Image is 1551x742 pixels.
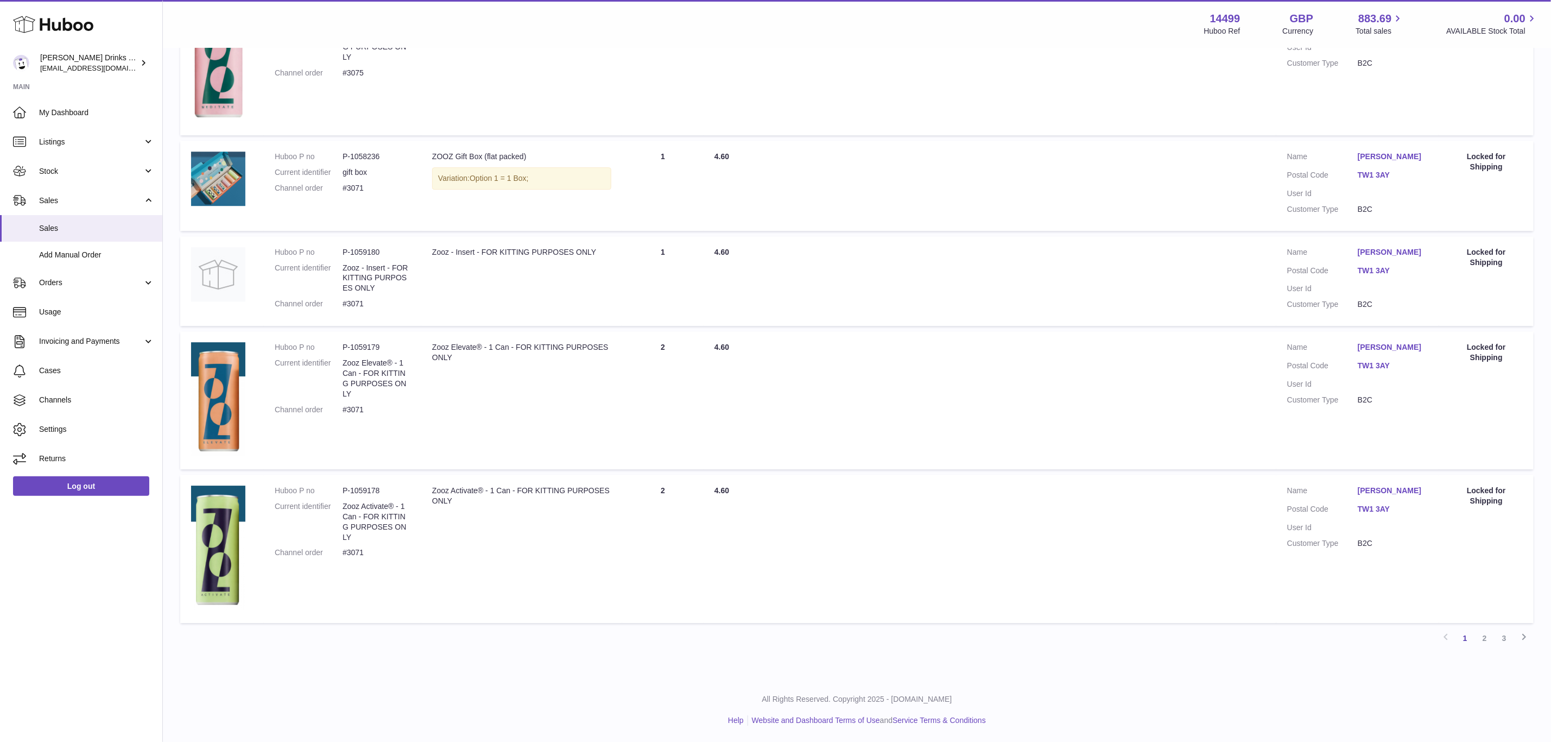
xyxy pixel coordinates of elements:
dt: Name [1287,152,1358,165]
span: Total sales [1356,26,1404,36]
span: Add Manual Order [39,250,154,260]
span: Invoicing and Payments [39,336,143,347]
dd: B2C [1358,204,1428,215]
dt: Channel order [275,68,343,78]
dt: Name [1287,247,1358,260]
td: 2 [622,475,704,623]
dd: P-1059179 [343,342,410,353]
div: Locked for Shipping [1450,342,1523,363]
div: Zooz - Insert - FOR KITTING PURPOSES ONLY [432,247,611,257]
div: ZOOZ Gift Box (flat packed) [432,152,611,162]
dd: Zooz Elevate® - 1 Can - FOR KITTING PURPOSES ONLY [343,358,410,399]
dt: Customer Type [1287,204,1358,215]
a: 3 [1495,628,1514,648]
strong: 14499 [1210,11,1240,26]
dt: Customer Type [1287,299,1358,310]
span: Settings [39,424,154,435]
a: [PERSON_NAME] [1358,152,1428,162]
span: Cases [39,366,154,376]
div: Locked for Shipping [1450,247,1523,268]
a: TW1 3AY [1358,361,1428,371]
div: Zooz Activate® - 1 Can - FOR KITTING PURPOSES ONLY [432,486,611,506]
td: 1 [622,141,704,231]
dd: #3071 [343,299,410,309]
div: [PERSON_NAME] Drinks LTD (t/a Zooz) [40,53,138,73]
dt: Name [1287,342,1358,355]
dd: Zooz Activate® - 1 Can - FOR KITTING PURPOSES ONLY [343,501,410,543]
span: 0.00 [1504,11,1525,26]
dd: Zooz - Insert - FOR KITTING PURPOSES ONLY [343,263,410,294]
a: Service Terms & Conditions [892,716,986,725]
a: TW1 3AY [1358,266,1428,276]
span: Option 1 = 1 Box; [470,174,529,183]
span: My Dashboard [39,108,154,118]
dt: Current identifier [275,501,343,543]
div: Huboo Ref [1204,26,1240,36]
span: 4.60 [714,152,729,161]
dd: B2C [1358,395,1428,405]
a: Log out [13,476,149,496]
span: 883.69 [1358,11,1391,26]
span: Orders [39,278,143,288]
div: Zooz Elevate® - 1 Can - FOR KITTING PURPOSES ONLY [432,342,611,363]
dt: Huboo P no [275,247,343,257]
dd: #3071 [343,183,410,193]
span: 4.60 [714,486,729,495]
img: 144991758268743.png [191,5,245,122]
span: Sales [39,223,154,234]
dt: Channel order [275,405,343,415]
dd: #3075 [343,68,410,78]
a: TW1 3AY [1358,170,1428,180]
td: 2 [622,331,704,469]
img: 144991758268712.png [191,486,245,610]
dt: User Id [1287,188,1358,199]
dd: #3071 [343,548,410,558]
span: AVAILABLE Stock Total [1446,26,1538,36]
dt: Name [1287,486,1358,499]
a: Help [728,716,744,725]
dd: B2C [1358,58,1428,68]
a: 0.00 AVAILABLE Stock Total [1446,11,1538,36]
td: 1 [622,236,704,326]
dt: User Id [1287,379,1358,389]
span: Sales [39,196,143,206]
dt: Postal Code [1287,170,1358,183]
dt: User Id [1287,523,1358,533]
dt: Customer Type [1287,395,1358,405]
a: [PERSON_NAME] [1358,486,1428,496]
a: TW1 3AY [1358,504,1428,514]
dt: Huboo P no [275,152,343,162]
strong: GBP [1290,11,1313,26]
span: 4.60 [714,248,729,256]
li: and [748,715,986,726]
dt: Channel order [275,299,343,309]
dd: P-1059178 [343,486,410,496]
dd: gift box [343,167,410,178]
span: Returns [39,454,154,464]
a: [PERSON_NAME] [1358,247,1428,257]
dt: Huboo P no [275,342,343,353]
div: Variation: [432,167,611,190]
a: 1 [1455,628,1475,648]
dt: Current identifier [275,167,343,178]
dt: Channel order [275,548,343,558]
dt: User Id [1287,284,1358,294]
dd: P-1059180 [343,247,410,257]
dt: Postal Code [1287,504,1358,517]
a: Website and Dashboard Terms of Use [752,716,880,725]
p: All Rights Reserved. Copyright 2025 - [DOMAIN_NAME] [172,694,1542,705]
img: internalAdmin-14499@internal.huboo.com [13,55,29,71]
dt: Channel order [275,183,343,193]
dt: Huboo P no [275,486,343,496]
dt: Customer Type [1287,538,1358,549]
div: Currency [1283,26,1314,36]
dt: Current identifier [275,263,343,294]
span: Listings [39,137,143,147]
img: no-photo.jpg [191,247,245,301]
span: Usage [39,307,154,317]
dt: Postal Code [1287,266,1358,279]
dd: B2C [1358,538,1428,549]
dd: #3071 [343,405,410,415]
div: Locked for Shipping [1450,486,1523,506]
a: [PERSON_NAME] [1358,342,1428,353]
